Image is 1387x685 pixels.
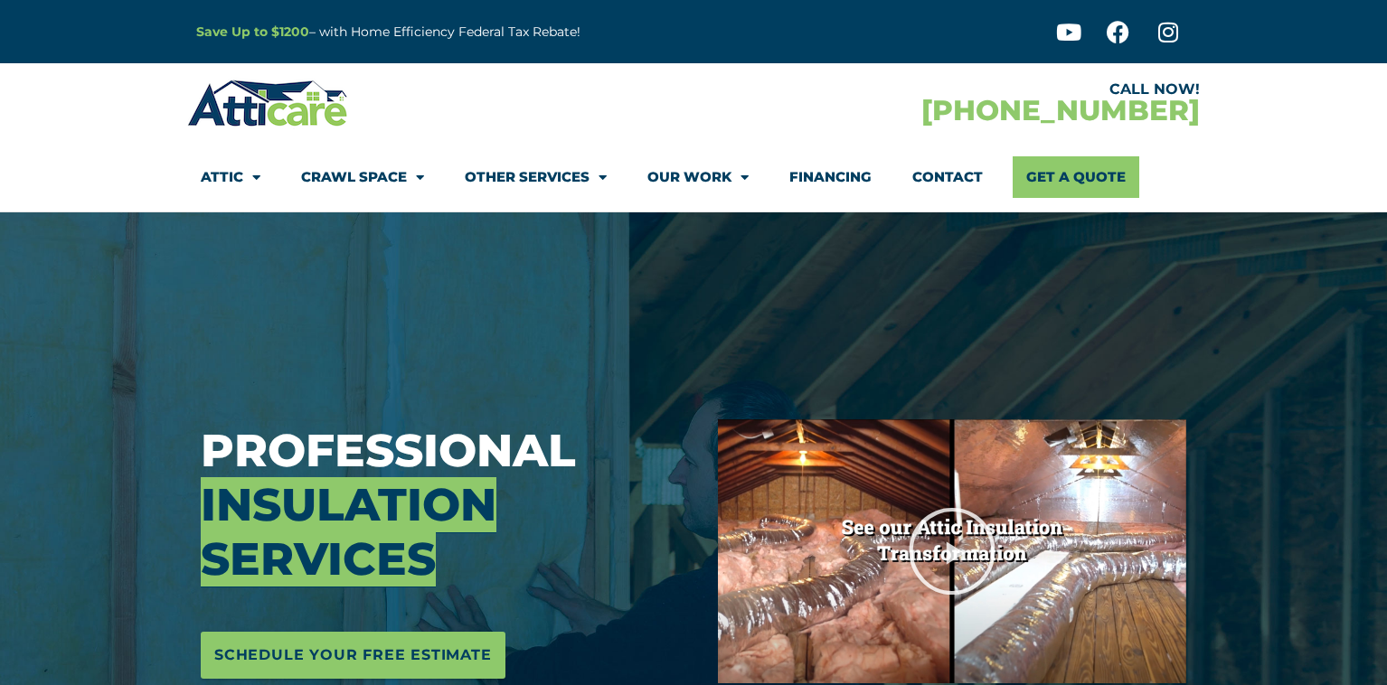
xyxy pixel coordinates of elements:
[1013,156,1139,198] a: Get A Quote
[201,632,505,679] a: Schedule Your Free Estimate
[693,82,1200,97] div: CALL NOW!
[912,156,983,198] a: Contact
[301,156,424,198] a: Crawl Space
[201,156,1186,198] nav: Menu
[789,156,872,198] a: Financing
[201,156,260,198] a: Attic
[465,156,607,198] a: Other Services
[196,23,309,40] a: Save Up to $1200
[196,22,782,42] p: – with Home Efficiency Federal Tax Rebate!
[214,641,492,670] span: Schedule Your Free Estimate
[907,506,997,596] div: Play Video
[201,424,691,586] h3: Professional
[201,477,496,586] span: Insulation Services
[647,156,749,198] a: Our Work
